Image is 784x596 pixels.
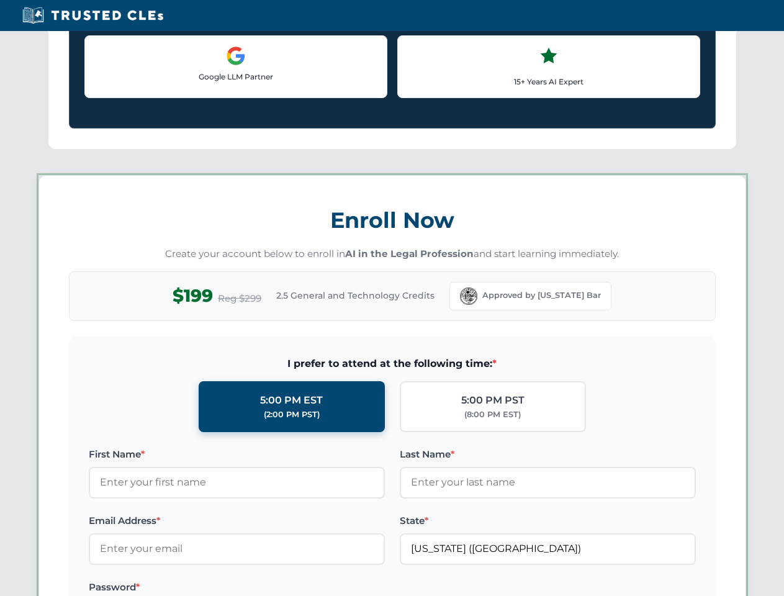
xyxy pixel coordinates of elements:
span: Reg $299 [218,291,261,306]
p: 15+ Years AI Expert [408,76,690,88]
span: 2.5 General and Technology Credits [276,289,435,302]
p: Google LLM Partner [95,71,377,83]
label: State [400,513,696,528]
div: (8:00 PM EST) [464,409,521,421]
label: Password [89,580,385,595]
img: Google [226,46,246,66]
div: (2:00 PM PST) [264,409,320,421]
p: Create your account below to enroll in and start learning immediately. [69,247,716,261]
img: Florida Bar [460,287,477,305]
input: Florida (FL) [400,533,696,564]
input: Enter your email [89,533,385,564]
img: Trusted CLEs [19,6,167,25]
label: Last Name [400,447,696,462]
div: 5:00 PM PST [461,392,525,409]
span: $199 [173,282,213,310]
h3: Enroll Now [69,201,716,240]
span: Approved by [US_STATE] Bar [482,289,601,302]
label: Email Address [89,513,385,528]
span: I prefer to attend at the following time: [89,356,696,372]
label: First Name [89,447,385,462]
input: Enter your first name [89,467,385,498]
strong: AI in the Legal Profession [345,248,474,260]
input: Enter your last name [400,467,696,498]
div: 5:00 PM EST [260,392,323,409]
